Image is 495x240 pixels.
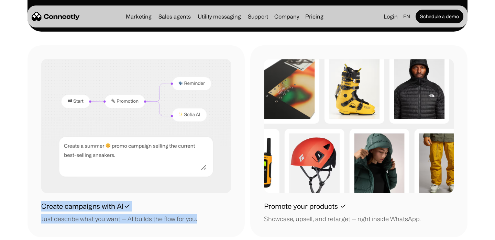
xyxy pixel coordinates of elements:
[7,227,41,238] aside: Language selected: English
[195,14,244,19] a: Utility messaging
[272,12,301,21] div: Company
[41,214,197,224] div: Just describe what you want — AI builds the flow for you.
[264,214,420,224] div: Showcase, upsell, and retarget — right inside WhatsApp.
[400,12,414,21] div: en
[245,14,271,19] a: Support
[156,14,194,19] a: Sales agents
[41,201,130,212] h1: Create campaigns with AI✓
[381,12,400,21] a: Login
[416,10,463,23] a: Schedule a demo
[264,201,346,212] h1: Promote your products ✓
[32,11,80,22] a: home
[403,12,410,21] div: en
[14,228,41,238] ul: Language list
[274,12,299,21] div: Company
[302,14,326,19] a: Pricing
[123,14,154,19] a: Marketing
